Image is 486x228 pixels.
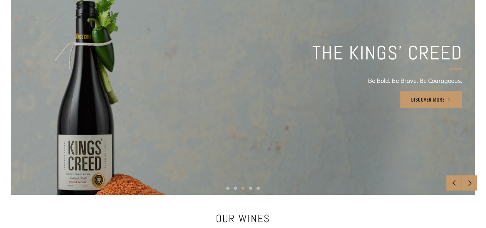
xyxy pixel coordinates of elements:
button: 4 [249,187,252,190]
p: Be Bold. Be Brave. Be Courageous. [312,75,462,86]
a: Discover More [400,91,462,108]
h2: Our Wines [124,210,362,227]
button: 5 [256,187,260,190]
button: 2 [234,187,237,190]
button: 1 [226,187,230,190]
button: 3 [241,187,245,190]
h2: THE KINGS' CREED [312,41,462,65]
